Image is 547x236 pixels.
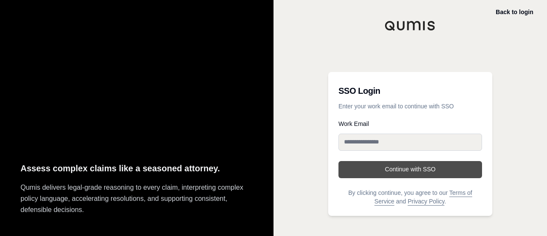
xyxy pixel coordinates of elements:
[338,161,482,178] button: Continue with SSO
[496,9,533,15] a: Back to login
[338,188,482,206] p: By clicking continue, you agree to our and .
[338,102,482,111] p: Enter your work email to continue with SSO
[338,82,482,99] h3: SSO Login
[21,182,253,215] p: Qumis delivers legal-grade reasoning to every claim, interpreting complex policy language, accele...
[408,198,444,205] a: Privacy Policy
[385,21,436,31] img: Qumis
[21,161,253,176] p: Assess complex claims like a seasoned attorney.
[338,121,482,127] label: Work Email
[374,189,472,205] a: Terms of Service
